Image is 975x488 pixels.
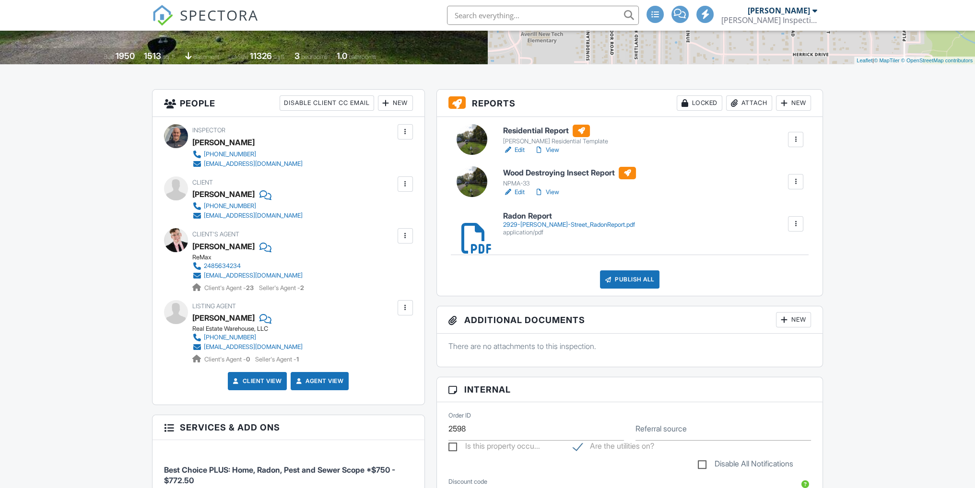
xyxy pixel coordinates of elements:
[204,272,303,279] div: [EMAIL_ADDRESS][DOMAIN_NAME]
[573,442,654,453] label: Are the utilities on?
[874,58,900,63] a: © MapTiler
[192,311,255,325] a: [PERSON_NAME]
[503,167,636,188] a: Wood Destroying Insect Report NPMA-33
[748,6,810,15] div: [PERSON_NAME]
[503,229,635,236] div: application/pdf
[116,51,135,61] div: 1950
[300,284,304,291] strong: 2
[447,6,639,25] input: Search everything...
[192,135,255,150] div: [PERSON_NAME]
[104,53,114,60] span: Built
[192,127,225,134] span: Inspector
[259,284,304,291] span: Seller's Agent -
[901,58,973,63] a: © OpenStreetMap contributors
[857,58,872,63] a: Leaflet
[721,15,817,25] div: McNamara Inspections
[250,51,272,61] div: 11326
[204,334,256,341] div: [PHONE_NUMBER]
[776,312,811,327] div: New
[294,51,300,61] div: 3
[152,5,173,26] img: The Best Home Inspection Software - Spectora
[192,211,303,221] a: [EMAIL_ADDRESS][DOMAIN_NAME]
[437,90,823,117] h3: Reports
[192,302,236,310] span: Listing Agent
[192,150,303,159] a: [PHONE_NUMBER]
[349,53,376,60] span: bathrooms
[635,423,687,434] label: Referral source
[192,333,303,342] a: [PHONE_NUMBER]
[228,53,248,60] span: Lot Size
[503,180,636,187] div: NPMA-33
[204,202,256,210] div: [PHONE_NUMBER]
[204,212,303,220] div: [EMAIL_ADDRESS][DOMAIN_NAME]
[698,459,793,471] label: Disable All Notifications
[231,376,282,386] a: Client View
[192,254,310,261] div: ReMax
[273,53,285,60] span: sq.ft.
[448,442,540,453] label: Is this property occupied?
[503,187,525,197] a: Edit
[204,284,255,291] span: Client's Agent -
[503,145,525,155] a: Edit
[378,95,413,111] div: New
[204,151,256,158] div: [PHONE_NUMBER]
[503,221,635,229] div: 2929-[PERSON_NAME]-Street_RadonReport.pdf
[204,356,251,363] span: Client's Agent -
[192,179,213,186] span: Client
[153,415,424,440] h3: Services & Add ons
[437,377,823,402] h3: Internal
[192,159,303,169] a: [EMAIL_ADDRESS][DOMAIN_NAME]
[204,343,303,351] div: [EMAIL_ADDRESS][DOMAIN_NAME]
[192,261,303,271] a: 2485634234
[192,342,303,352] a: [EMAIL_ADDRESS][DOMAIN_NAME]
[503,125,608,137] h6: Residential Report
[164,465,395,485] span: Best Choice PLUS: Home, Radon, Pest and Sewer Scope *$750 - $772.50
[180,5,258,25] span: SPECTORA
[503,138,608,145] div: [PERSON_NAME] Residential Template
[204,160,303,168] div: [EMAIL_ADDRESS][DOMAIN_NAME]
[726,95,772,111] div: Attach
[192,325,310,333] div: Real Estate Warehouse, LLC
[448,411,471,420] label: Order ID
[448,341,811,351] p: There are no attachments to this inspection.
[301,53,328,60] span: bedrooms
[144,51,161,61] div: 1513
[193,53,219,60] span: basement
[192,239,255,254] a: [PERSON_NAME]
[192,201,303,211] a: [PHONE_NUMBER]
[534,187,559,197] a: View
[152,13,258,33] a: SPECTORA
[204,262,241,270] div: 2485634234
[255,356,299,363] span: Seller's Agent -
[192,271,303,280] a: [EMAIL_ADDRESS][DOMAIN_NAME]
[294,376,343,386] a: Agent View
[246,356,250,363] strong: 0
[163,53,176,60] span: sq. ft.
[280,95,374,111] div: Disable Client CC Email
[854,57,975,65] div: |
[337,51,347,61] div: 1.0
[677,95,722,111] div: Locked
[534,145,559,155] a: View
[437,306,823,334] h3: Additional Documents
[448,477,487,486] label: Discount code
[776,95,811,111] div: New
[503,212,635,236] a: Radon Report 2929-[PERSON_NAME]-Street_RadonReport.pdf application/pdf
[600,270,660,289] div: Publish All
[296,356,299,363] strong: 1
[503,212,635,221] h6: Radon Report
[246,284,254,291] strong: 23
[192,231,239,238] span: Client's Agent
[153,90,424,117] h3: People
[503,167,636,179] h6: Wood Destroying Insect Report
[503,125,608,146] a: Residential Report [PERSON_NAME] Residential Template
[192,187,255,201] div: [PERSON_NAME]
